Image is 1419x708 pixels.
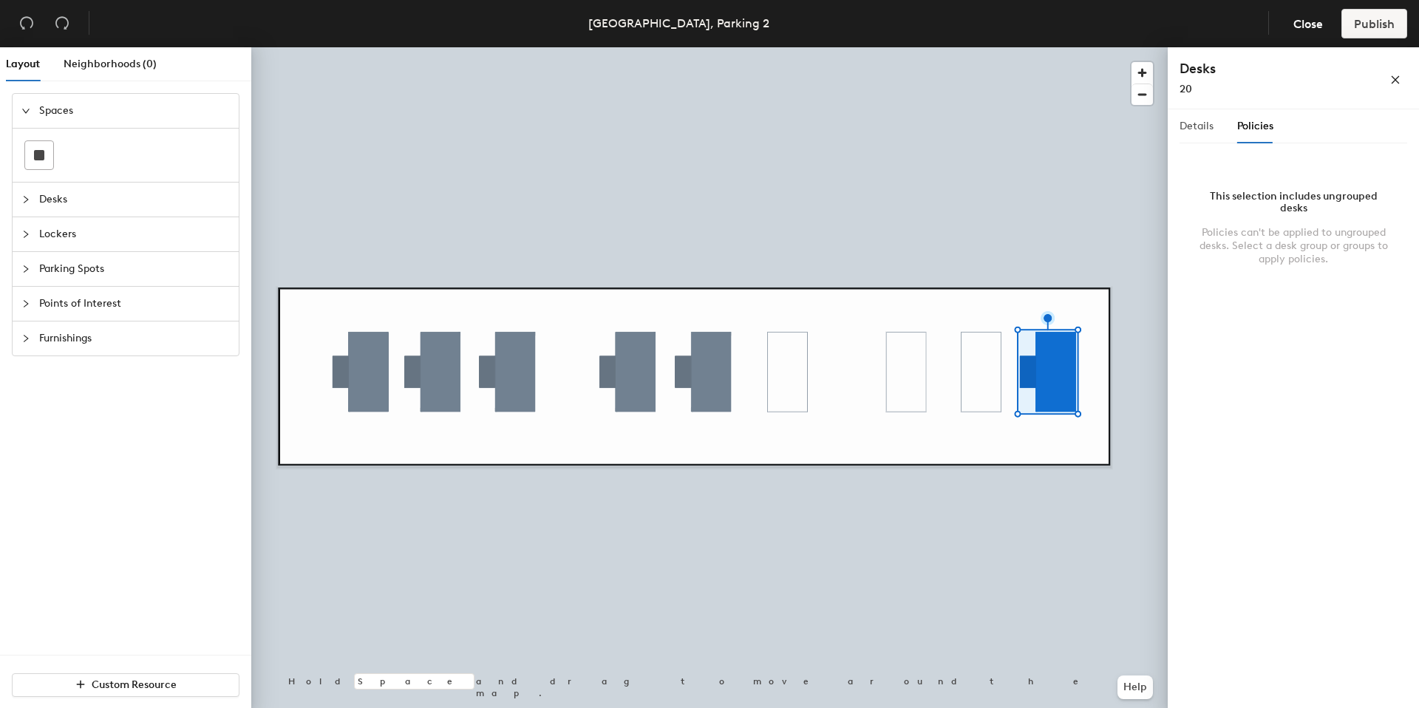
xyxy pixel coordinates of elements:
span: Details [1180,120,1214,132]
span: collapsed [21,299,30,308]
span: collapsed [21,195,30,204]
div: [GEOGRAPHIC_DATA], Parking 2 [588,14,769,33]
span: Policies [1237,120,1273,132]
span: Furnishings [39,321,230,355]
button: Redo (⌘ + ⇧ + Z) [47,9,77,38]
span: collapsed [21,265,30,273]
span: Custom Resource [92,678,177,691]
span: Desks [39,183,230,217]
span: Lockers [39,217,230,251]
span: 20 [1180,83,1192,95]
span: Parking Spots [39,252,230,286]
span: Layout [6,58,40,70]
span: Spaces [39,94,230,128]
div: This selection includes ungrouped desks [1197,191,1389,214]
span: Neighborhoods (0) [64,58,157,70]
span: expanded [21,106,30,115]
button: Undo (⌘ + Z) [12,9,41,38]
span: Close [1293,17,1323,31]
span: collapsed [21,230,30,239]
span: Points of Interest [39,287,230,321]
button: Custom Resource [12,673,239,697]
button: Close [1281,9,1335,38]
button: Publish [1341,9,1407,38]
span: close [1390,75,1401,85]
span: undo [19,16,34,30]
span: collapsed [21,334,30,343]
button: Help [1117,675,1153,699]
div: Policies can't be applied to ungrouped desks. Select a desk group or groups to apply policies. [1197,226,1389,266]
h4: Desks [1180,59,1342,78]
